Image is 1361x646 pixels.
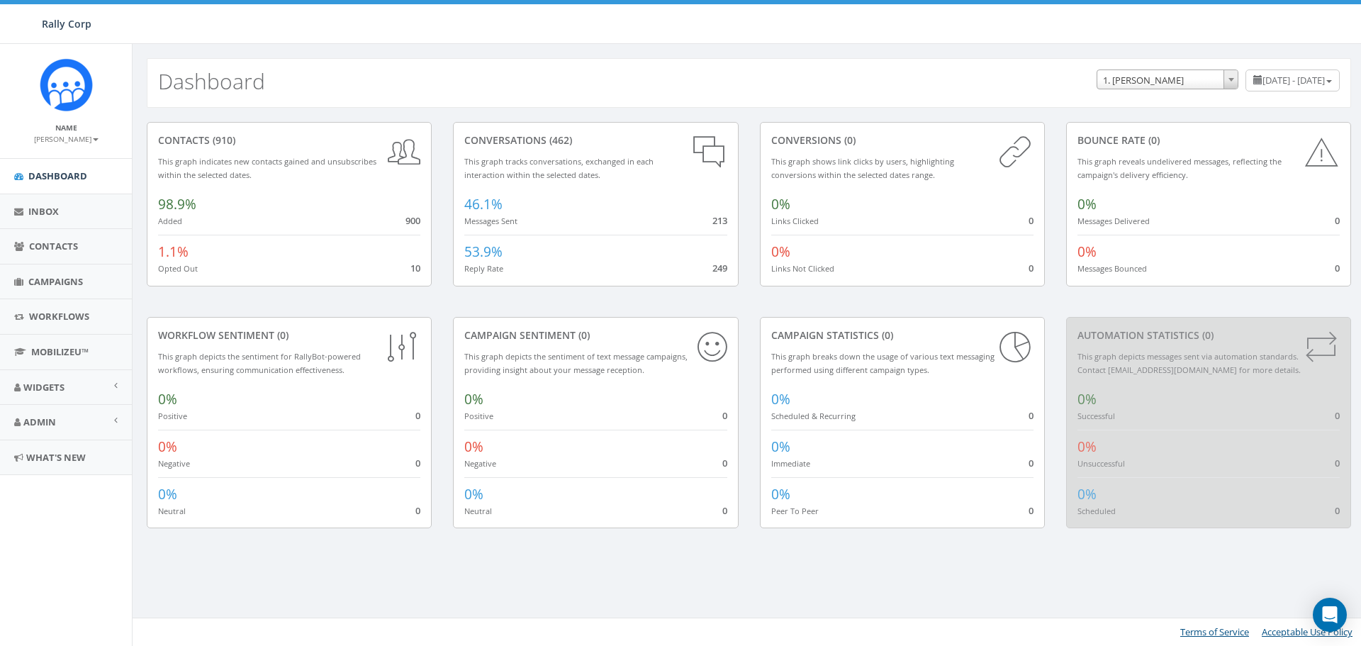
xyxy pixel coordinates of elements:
span: 0% [771,485,790,503]
small: Scheduled [1077,506,1116,516]
span: 0% [1077,195,1097,213]
span: 0% [158,390,177,408]
small: This graph depicts the sentiment for RallyBot-powered workflows, ensuring communication effective... [158,351,361,375]
span: Widgets [23,381,65,394]
small: Neutral [464,506,492,516]
span: 46.1% [464,195,503,213]
span: 0% [771,438,790,456]
small: Positive [158,411,187,421]
span: (0) [879,328,893,342]
span: 900 [405,214,420,227]
small: This graph indicates new contacts gained and unsubscribes within the selected dates. [158,156,376,180]
small: Links Clicked [771,216,819,226]
span: (0) [1146,133,1160,147]
small: Positive [464,411,493,421]
span: 0% [1077,243,1097,261]
span: 0% [771,243,790,261]
span: Inbox [28,205,59,218]
small: Added [158,216,182,226]
span: 0% [1077,390,1097,408]
span: 1. James Martin [1097,69,1238,89]
span: Workflows [29,310,89,323]
span: 0 [722,409,727,422]
span: 213 [712,214,727,227]
span: 0% [464,390,483,408]
small: Peer To Peer [771,506,819,516]
span: 0 [1335,409,1340,422]
div: conversions [771,133,1034,147]
span: [DATE] - [DATE] [1262,74,1325,87]
span: 0% [158,438,177,456]
small: [PERSON_NAME] [34,134,99,144]
span: 0 [1335,262,1340,274]
small: This graph breaks down the usage of various text messaging performed using different campaign types. [771,351,995,375]
small: Successful [1077,411,1115,421]
span: Admin [23,416,56,428]
img: Icon_1.png [40,58,93,111]
span: (0) [274,328,289,342]
span: 98.9% [158,195,196,213]
span: 0 [415,457,420,469]
div: Campaign Sentiment [464,328,727,343]
span: 0 [1029,262,1034,274]
small: Opted Out [158,263,198,274]
div: contacts [158,133,420,147]
small: This graph shows link clicks by users, highlighting conversions within the selected dates range. [771,156,954,180]
div: Bounce Rate [1077,133,1340,147]
span: (462) [547,133,572,147]
small: This graph depicts messages sent via automation standards. Contact [EMAIL_ADDRESS][DOMAIN_NAME] f... [1077,351,1301,375]
a: Acceptable Use Policy [1262,625,1352,638]
span: 0 [415,504,420,517]
span: 10 [410,262,420,274]
span: 0 [415,409,420,422]
span: 0 [1029,504,1034,517]
div: conversations [464,133,727,147]
small: Neutral [158,506,186,516]
span: 0% [464,438,483,456]
span: 0 [1029,409,1034,422]
span: Dashboard [28,169,87,182]
div: Workflow Sentiment [158,328,420,343]
span: Campaigns [28,275,83,288]
small: Messages Sent [464,216,517,226]
span: 0% [771,195,790,213]
span: Contacts [29,240,78,252]
span: 0% [1077,485,1097,503]
div: Automation Statistics [1077,328,1340,343]
small: Messages Delivered [1077,216,1150,226]
span: 0% [158,485,177,503]
span: (0) [576,328,590,342]
span: 0% [464,485,483,503]
span: 0 [722,504,727,517]
span: 0 [1335,457,1340,469]
a: Terms of Service [1180,625,1249,638]
span: What's New [26,451,86,464]
span: 53.9% [464,243,503,261]
span: 0 [1029,214,1034,227]
small: Reply Rate [464,263,503,274]
small: Immediate [771,458,810,469]
div: Campaign Statistics [771,328,1034,343]
span: 249 [712,262,727,274]
span: 0% [1077,438,1097,456]
div: Open Intercom Messenger [1313,598,1347,632]
small: This graph depicts the sentiment of text message campaigns, providing insight about your message ... [464,351,688,375]
span: 1.1% [158,243,189,261]
span: Rally Corp [42,17,91,30]
span: MobilizeU™ [31,345,89,358]
span: 0 [1335,214,1340,227]
h2: Dashboard [158,69,265,93]
small: Scheduled & Recurring [771,411,856,421]
small: Unsuccessful [1077,458,1125,469]
small: Messages Bounced [1077,263,1147,274]
span: 1. James Martin [1097,70,1238,90]
span: (910) [210,133,235,147]
small: This graph tracks conversations, exchanged in each interaction within the selected dates. [464,156,654,180]
span: 0 [1029,457,1034,469]
small: Name [55,123,77,133]
small: This graph reveals undelivered messages, reflecting the campaign's delivery efficiency. [1077,156,1282,180]
small: Links Not Clicked [771,263,834,274]
span: 0 [722,457,727,469]
span: 0 [1335,504,1340,517]
small: Negative [158,458,190,469]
